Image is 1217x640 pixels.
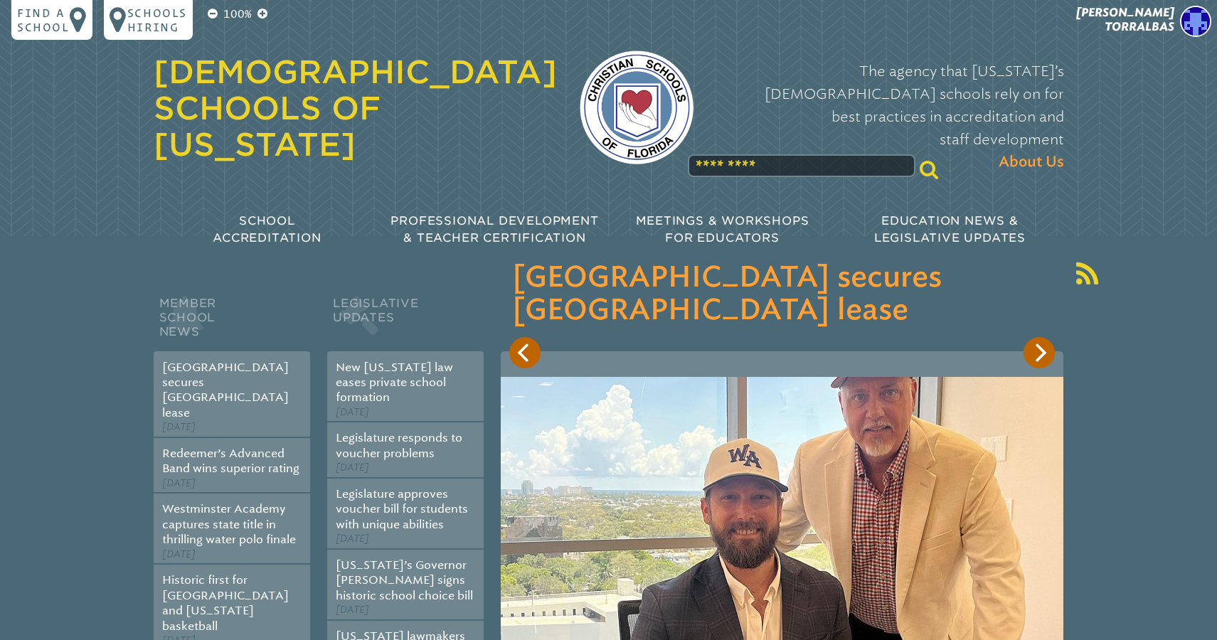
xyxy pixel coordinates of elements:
span: School Accreditation [213,214,321,245]
a: [GEOGRAPHIC_DATA] secures [GEOGRAPHIC_DATA] lease [162,361,289,420]
a: New [US_STATE] law eases private school formation [336,361,453,405]
a: [US_STATE]’s Governor [PERSON_NAME] signs historic school choice bill [336,558,473,602]
span: Education News & Legislative Updates [874,214,1026,245]
button: Previous [509,337,541,368]
span: [PERSON_NAME] Torralbas [1076,6,1174,33]
a: Legislature responds to voucher problems [336,431,462,459]
h2: Legislative Updates [327,293,484,351]
a: Westminster Academy captures state title in thrilling water polo finale [162,502,296,546]
img: csf-logo-web-colors.png [580,50,693,164]
h2: Member School News [154,293,310,351]
span: Meetings & Workshops for Educators [636,214,809,245]
span: [DATE] [336,533,369,545]
span: [DATE] [162,421,196,433]
span: Professional Development & Teacher Certification [390,214,598,245]
button: Next [1024,337,1055,368]
p: 100% [220,6,255,23]
h3: [GEOGRAPHIC_DATA] secures [GEOGRAPHIC_DATA] lease [512,262,1052,327]
span: [DATE] [336,406,369,418]
a: Historic first for [GEOGRAPHIC_DATA] and [US_STATE] basketball [162,573,289,632]
span: [DATE] [162,548,196,560]
p: Find a school [17,6,70,34]
span: [DATE] [336,462,369,474]
p: The agency that [US_STATE]’s [DEMOGRAPHIC_DATA] schools rely on for best practices in accreditati... [716,60,1064,174]
a: Legislature approves voucher bill for students with unique abilities [336,487,468,531]
span: About Us [999,151,1064,174]
img: 173be974349a722712d9d78b79ba5144 [1180,6,1211,37]
span: [DATE] [162,477,196,489]
a: Redeemer’s Advanced Band wins superior rating [162,447,299,475]
a: [DEMOGRAPHIC_DATA] Schools of [US_STATE] [154,53,557,163]
p: Schools Hiring [127,6,187,34]
span: [DATE] [336,604,369,616]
